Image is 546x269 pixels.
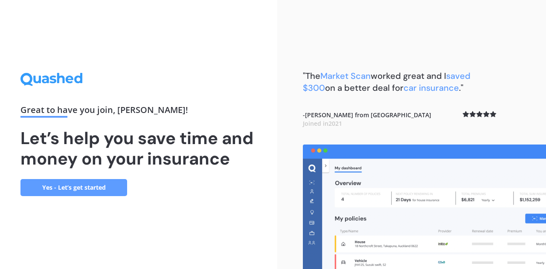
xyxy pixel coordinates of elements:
span: Market Scan [320,70,371,81]
b: - [PERSON_NAME] from [GEOGRAPHIC_DATA] [303,111,431,127]
div: Great to have you join , [PERSON_NAME] ! [20,106,257,118]
span: Joined in 2021 [303,119,342,127]
h1: Let’s help you save time and money on your insurance [20,128,257,169]
b: "The worked great and I on a better deal for ." [303,70,470,93]
img: dashboard.webp [303,145,546,269]
a: Yes - Let’s get started [20,179,127,196]
span: car insurance [404,82,459,93]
